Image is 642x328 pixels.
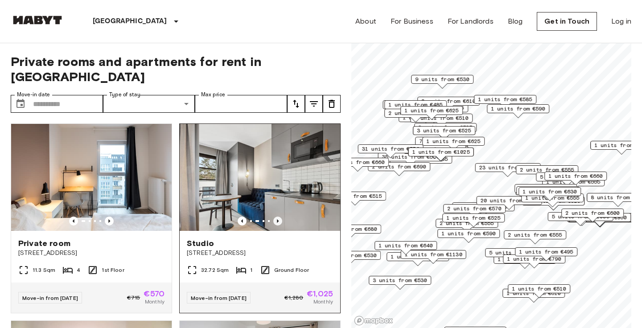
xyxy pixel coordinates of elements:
[400,106,463,120] div: Map marker
[401,250,466,264] div: Map marker
[561,209,624,222] div: Map marker
[440,219,494,227] span: 2 units from €555
[520,166,574,174] span: 2 units from €555
[436,219,498,233] div: Map marker
[456,203,510,211] span: 4 units from €605
[474,95,536,109] div: Map marker
[77,266,80,274] span: 4
[413,126,475,140] div: Map marker
[512,285,566,293] span: 1 units from €510
[324,192,386,205] div: Map marker
[11,123,172,313] a: Marketing picture of unit DE-01-12-003-01QPrevious imagePrevious imagePrivate room[STREET_ADDRESS...
[508,284,570,298] div: Map marker
[504,230,566,244] div: Map marker
[489,249,543,257] span: 5 units from €590
[426,137,481,145] span: 1 units from €625
[326,158,389,172] div: Map marker
[478,95,532,103] span: 1 units from €585
[323,95,341,113] button: tune
[447,205,502,213] span: 2 units from €570
[443,204,506,218] div: Map marker
[537,12,597,31] a: Get in Touch
[548,172,603,180] span: 1 units from €660
[516,165,578,179] div: Map marker
[145,298,165,306] span: Monthly
[374,241,437,255] div: Map marker
[199,124,360,231] img: Marketing picture of unit DE-01-481-006-01
[415,137,477,151] div: Map marker
[287,95,305,113] button: tune
[412,148,470,156] span: 1 units from €1025
[479,164,537,172] span: 23 units from €530
[384,109,447,123] div: Map marker
[93,16,167,27] p: [GEOGRAPHIC_DATA]
[523,188,577,196] span: 1 units from €630
[507,255,561,263] span: 1 units from €790
[18,249,165,258] span: [STREET_ADDRESS]
[17,91,50,98] label: Move-in date
[328,192,382,200] span: 1 units from €515
[187,238,214,249] span: Studio
[414,123,477,137] div: Map marker
[250,266,252,274] span: 1
[421,97,476,105] span: 2 units from €610
[391,253,445,261] span: 1 units from €570
[552,213,609,221] span: 5 units from €1085
[452,202,514,216] div: Map marker
[379,242,433,250] span: 1 units from €640
[191,295,247,301] span: Move-in from [DATE]
[491,105,545,113] span: 1 units from €590
[384,100,447,114] div: Map marker
[565,209,620,217] span: 2 units from €600
[548,212,613,226] div: Map marker
[520,187,575,195] span: 1 units from €640
[187,249,333,258] span: [STREET_ADDRESS]
[323,225,377,233] span: 1 units from €680
[284,294,303,302] span: €1,280
[368,162,430,176] div: Map marker
[446,214,501,222] span: 1 units from €525
[369,276,431,290] div: Map marker
[355,16,376,27] a: About
[441,230,496,238] span: 1 units from €590
[322,251,377,259] span: 4 units from €530
[18,238,70,249] span: Private room
[477,196,542,210] div: Map marker
[519,248,573,256] span: 1 units from €495
[415,75,469,83] span: 9 units from €530
[11,54,341,84] span: Private rooms and apartments for rent in [GEOGRAPHIC_DATA]
[179,123,341,313] a: Marketing picture of unit DE-01-481-006-01Marketing picture of unit DE-01-481-006-01Previous imag...
[503,254,565,268] div: Map marker
[102,266,124,274] span: 1st Floor
[404,107,459,115] span: 1 units from €625
[144,290,165,298] span: €570
[201,91,225,98] label: Max price
[127,294,140,302] span: €715
[419,137,473,145] span: 7 units from €585
[437,229,500,243] div: Map marker
[414,114,469,122] span: 2 units from €510
[475,163,541,177] div: Map marker
[69,217,78,225] button: Previous image
[481,197,538,205] span: 20 units from €575
[508,231,562,239] span: 2 units from €555
[442,213,505,227] div: Map marker
[572,213,627,221] span: 6 units from €950
[536,172,598,186] div: Map marker
[519,184,573,193] span: 1 units from €645
[514,184,577,198] div: Map marker
[544,172,607,185] div: Map marker
[372,163,426,171] span: 2 units from €690
[109,91,140,98] label: Type of stay
[506,289,561,297] span: 1 units from €610
[238,217,247,225] button: Previous image
[373,276,427,284] span: 3 units from €530
[611,16,631,27] a: Log in
[307,290,333,298] span: €1,025
[354,316,393,326] a: Mapbox logo
[516,186,579,200] div: Map marker
[515,247,577,261] div: Map marker
[388,101,443,109] span: 1 units from €485
[383,100,449,114] div: Map marker
[201,266,229,274] span: 32.72 Sqm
